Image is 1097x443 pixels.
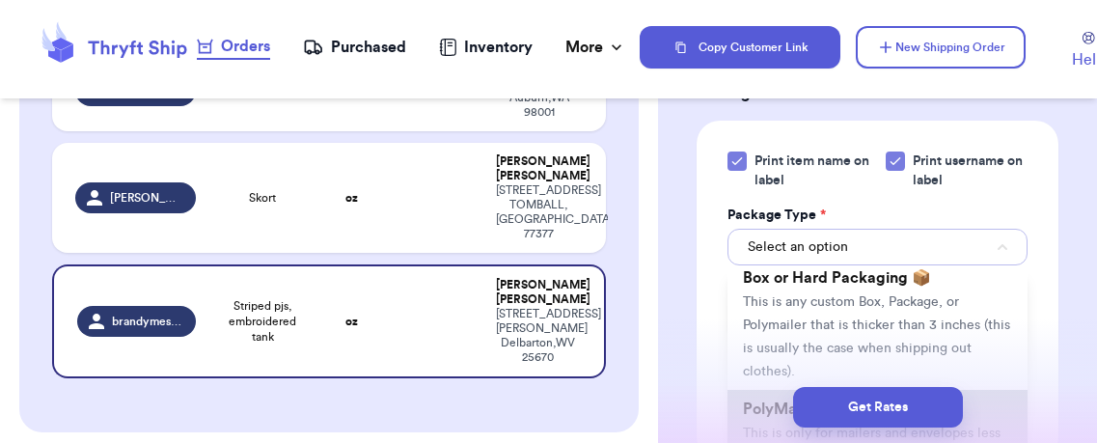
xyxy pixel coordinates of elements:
[856,26,1026,69] button: New Shipping Order
[727,229,1028,265] button: Select an option
[496,307,581,365] div: [STREET_ADDRESS][PERSON_NAME] Delbarton , WV 25670
[345,316,358,327] strong: oz
[197,35,270,58] div: Orders
[496,154,583,183] div: [PERSON_NAME] [PERSON_NAME]
[754,152,873,190] span: Print item name on label
[345,192,358,204] strong: oz
[727,206,826,225] label: Package Type
[640,26,840,69] button: Copy Customer Link
[913,152,1028,190] span: Print username on label
[197,35,270,60] a: Orders
[249,190,276,206] span: Skort
[439,36,533,59] a: Inventory
[219,298,307,345] span: Striped pjs, embroidered tank
[110,190,184,206] span: [PERSON_NAME].[PERSON_NAME]
[496,183,583,241] div: [STREET_ADDRESS] TOMBALL , [GEOGRAPHIC_DATA] 77377
[743,295,1010,378] span: This is any custom Box, Package, or Polymailer that is thicker than 3 inches (this is usually the...
[793,387,963,428] button: Get Rates
[303,36,406,59] a: Purchased
[112,314,184,329] span: brandymesser
[743,270,931,286] span: Box or Hard Packaging 📦
[496,278,581,307] div: [PERSON_NAME] [PERSON_NAME]
[565,36,626,59] div: More
[748,237,848,257] span: Select an option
